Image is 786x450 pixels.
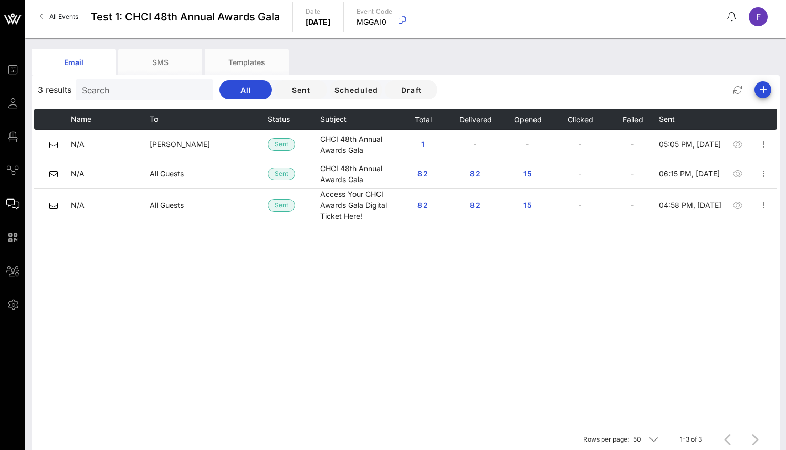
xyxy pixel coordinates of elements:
[458,115,491,124] span: Delivered
[385,80,437,99] button: Draft
[659,169,720,178] span: 06:15 PM, [DATE]
[567,109,593,130] button: Clicked
[467,201,484,210] span: 82
[275,200,288,211] span: Sent
[320,130,396,159] td: CHCI 48th Annual Awards Gala
[622,109,643,130] button: Failed
[458,196,492,215] button: 82
[357,17,393,27] p: MGGAI0
[567,115,593,124] span: Clicked
[513,109,542,130] button: Opened
[414,169,431,178] span: 82
[34,8,85,25] a: All Events
[71,169,85,178] span: N/A
[71,114,91,123] span: Name
[306,6,331,17] p: Date
[330,80,382,99] button: Scheduled
[749,7,768,26] div: F
[49,170,58,179] i: email
[511,164,544,183] button: 15
[38,83,71,96] span: 3 results
[320,109,396,130] th: Subject
[633,435,641,444] div: 50
[275,139,288,150] span: Sent
[150,140,210,149] span: [PERSON_NAME]
[659,114,675,123] span: Sent
[275,168,288,180] span: Sent
[118,49,202,75] div: SMS
[622,115,643,124] span: Failed
[283,86,319,95] span: Sent
[49,202,58,210] i: email
[633,431,660,448] div: 50Rows per page:
[393,86,429,95] span: Draft
[467,169,484,178] span: 82
[150,109,268,130] th: To
[414,109,431,130] button: Total
[406,135,439,154] button: 1
[205,49,289,75] div: Templates
[659,109,725,130] th: Sent
[320,114,347,123] span: Subject
[414,201,431,210] span: 82
[150,169,184,178] span: All Guests
[554,109,606,130] th: Clicked
[756,12,761,22] span: F
[268,109,320,130] th: Status
[519,201,536,210] span: 15
[91,9,280,25] span: Test 1: CHCI 48th Annual Awards Gala
[32,49,116,75] div: Email
[275,80,327,99] button: Sent
[320,159,396,189] td: CHCI 48th Annual Awards Gala
[406,164,439,183] button: 82
[219,80,272,99] button: All
[458,109,491,130] button: Delivered
[396,109,449,130] th: Total
[320,189,396,222] td: Access Your CHCI Awards Gala Digital Ticket Here!
[513,115,542,124] span: Opened
[659,201,721,210] span: 04:58 PM, [DATE]
[71,201,85,210] span: N/A
[333,86,378,95] span: Scheduled
[414,140,431,149] span: 1
[501,109,554,130] th: Opened
[49,141,58,149] i: email
[150,114,158,123] span: To
[659,140,721,149] span: 05:05 PM, [DATE]
[71,140,85,149] span: N/A
[680,435,702,444] div: 1-3 of 3
[449,109,501,130] th: Delivered
[71,109,150,130] th: Name
[458,164,492,183] button: 82
[306,17,331,27] p: [DATE]
[150,201,184,210] span: All Guests
[606,109,659,130] th: Failed
[268,114,290,123] span: Status
[49,13,78,20] span: All Events
[406,196,439,215] button: 82
[414,115,431,124] span: Total
[357,6,393,17] p: Event Code
[228,86,264,95] span: All
[511,196,544,215] button: 15
[519,169,536,178] span: 15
